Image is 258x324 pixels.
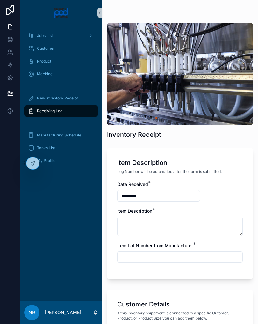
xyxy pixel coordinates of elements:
span: Customer [37,46,55,51]
a: New Inventory Receipt [24,92,98,104]
span: My Profile [37,158,55,163]
span: NB [28,309,36,316]
a: Jobs List [24,30,98,41]
p: [PERSON_NAME] [45,309,81,316]
span: Log Number will be automated after the form is submitted. [117,169,222,174]
a: My Profile [24,155,98,166]
div: scrollable content [20,26,102,175]
span: Item Description [117,208,152,214]
span: Machine [37,71,53,77]
a: Manufacturing Schedule [24,129,98,141]
span: Item Lot Number from Manufacturer [117,243,193,248]
span: Receiving Log [37,108,62,114]
a: Tanks List [24,142,98,154]
span: Product [37,59,51,64]
a: Product [24,55,98,67]
span: Jobs List [37,33,53,38]
a: Customer [24,43,98,54]
span: Date Received [117,181,148,187]
a: Machine [24,68,98,80]
h1: Customer Details [117,300,170,309]
span: New Inventory Receipt [37,96,78,101]
h1: Inventory Receipt [107,130,161,139]
span: Manufacturing Schedule [37,133,81,138]
span: Tanks List [37,145,55,151]
img: App logo [54,8,69,18]
h1: Item Description [117,158,167,167]
a: Receiving Log [24,105,98,117]
span: If this inventory shippment is connected to a specific Cutomer, Product, or Product Size you can ... [117,311,243,321]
